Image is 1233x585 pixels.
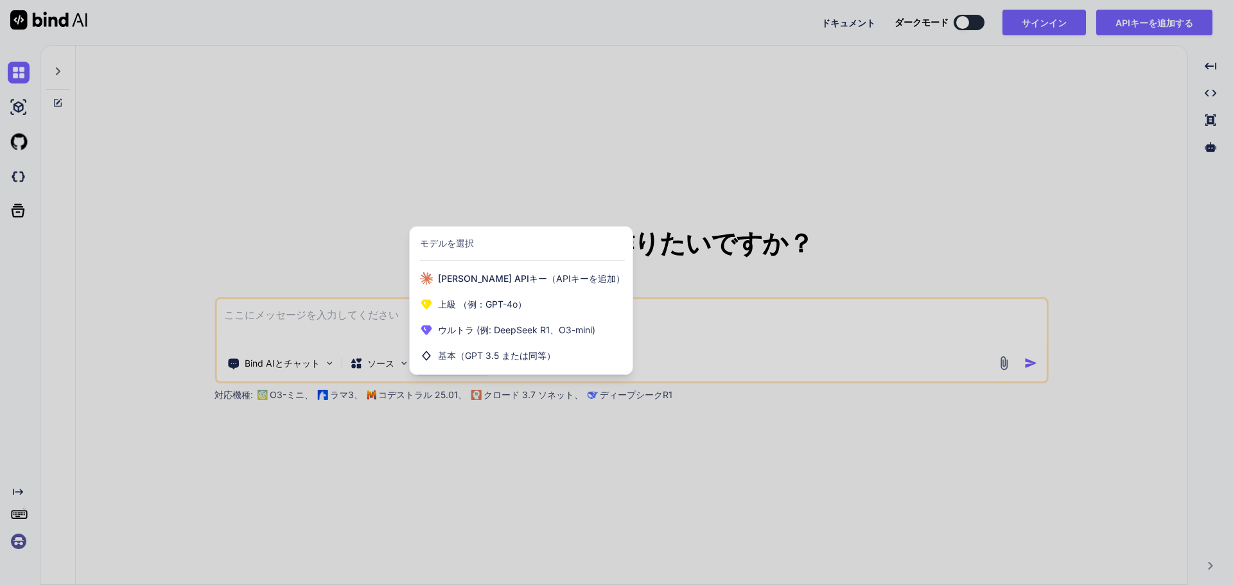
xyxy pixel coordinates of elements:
[477,324,595,335] font: (例: DeepSeek R1、O3-mini)
[438,350,456,361] font: 基本
[420,238,474,249] font: モデルを選択
[438,324,474,335] font: ウルトラ
[438,299,456,310] font: 上級
[456,350,555,361] font: （GPT 3.5 または同等）
[459,299,527,310] font: （例：GPT-4o）
[547,273,625,284] font: （APIキーを追加）
[438,273,547,284] font: [PERSON_NAME] APIキー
